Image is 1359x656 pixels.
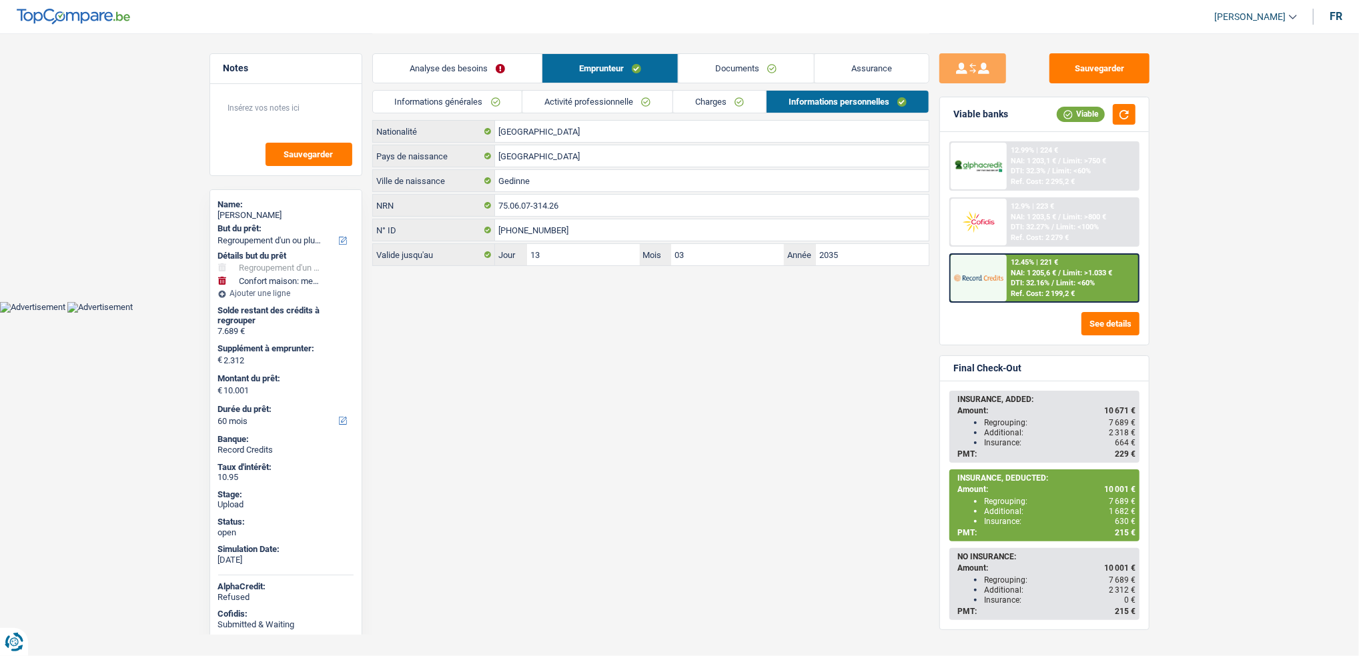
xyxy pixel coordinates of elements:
[957,607,1136,616] div: PMT:
[495,145,929,167] input: Belgique
[984,418,1136,427] div: Regrouping:
[1063,213,1106,221] span: Limit: >800 €
[1109,418,1136,427] span: 7 689 €
[1011,279,1049,287] span: DTI: 32.16%
[954,209,1003,234] img: Cofidis
[1011,177,1075,186] div: Ref. Cost: 2 295,2 €
[218,555,354,565] div: [DATE]
[1052,167,1091,175] span: Limit: <60%
[1011,146,1058,155] div: 12.99% | 224 €
[218,343,351,354] label: Supplément à emprunter:
[218,404,351,415] label: Durée du prêt:
[495,219,929,241] input: 590-1234567-89
[957,563,1136,573] div: Amount:
[1051,223,1054,231] span: /
[1049,53,1150,83] button: Sauvegarder
[767,91,929,113] a: Informations personnelles
[373,121,495,142] label: Nationalité
[284,150,334,159] span: Sauvegarder
[542,54,678,83] a: Emprunteur
[1011,157,1056,165] span: NAI: 1 203,1 €
[223,63,348,74] h5: Notes
[984,507,1136,516] div: Additional:
[1011,258,1058,267] div: 12.45% | 221 €
[67,302,133,313] img: Advertisement
[1011,233,1069,242] div: Ref. Cost: 2 279 €
[1056,279,1095,287] span: Limit: <60%
[984,585,1136,595] div: Additional:
[1011,213,1056,221] span: NAI: 1 203,5 €
[218,527,354,538] div: open
[218,619,354,630] div: Submitted & Waiting
[816,244,929,265] input: AAAA
[218,434,354,445] div: Banque:
[218,289,354,298] div: Ajouter une ligne
[678,54,813,83] a: Documents
[218,210,354,221] div: [PERSON_NAME]
[1063,157,1106,165] span: Limit: >750 €
[984,517,1136,526] div: Insurance:
[218,499,354,510] div: Upload
[1204,6,1297,28] a: [PERSON_NAME]
[1115,449,1136,459] span: 229 €
[373,170,495,191] label: Ville de naissance
[373,219,495,241] label: N° ID
[1056,223,1099,231] span: Limit: <100%
[218,355,223,365] span: €
[218,592,354,603] div: Refused
[218,373,351,384] label: Montant du prêt:
[1058,269,1061,277] span: /
[218,544,354,555] div: Simulation Date:
[1081,312,1140,335] button: See details
[1063,269,1112,277] span: Limit: >1.033 €
[218,609,354,619] div: Cofidis:
[1109,585,1136,595] span: 2 312 €
[373,244,495,265] label: Valide jusqu'au
[373,145,495,167] label: Pays de naissance
[1011,223,1049,231] span: DTI: 32.27%
[957,552,1136,561] div: NO INSURANCE:
[527,244,640,265] input: JJ
[954,159,1003,174] img: AlphaCredit
[1058,213,1061,221] span: /
[957,406,1136,415] div: Amount:
[218,251,354,261] div: Détails but du prêt
[218,305,354,326] div: Solde restant des crédits à regrouper
[1115,517,1136,526] span: 630 €
[957,485,1136,494] div: Amount:
[1058,157,1061,165] span: /
[953,363,1021,374] div: Final Check-Out
[1124,595,1136,605] span: 0 €
[984,575,1136,585] div: Regrouping:
[218,489,354,500] div: Stage:
[1011,202,1054,211] div: 12.9% | 223 €
[218,517,354,527] div: Status:
[671,244,784,265] input: MM
[495,121,929,142] input: Belgique
[218,385,223,396] span: €
[1047,167,1050,175] span: /
[218,581,354,592] div: AlphaCredit:
[1011,167,1045,175] span: DTI: 32.3%
[218,199,354,210] div: Name:
[1104,563,1136,573] span: 10 001 €
[1057,107,1105,121] div: Viable
[1109,507,1136,516] span: 1 682 €
[1051,279,1054,287] span: /
[1104,485,1136,494] span: 10 001 €
[1104,406,1136,415] span: 10 671 €
[218,462,354,473] div: Taux d'intérêt:
[495,244,527,265] label: Jour
[373,91,522,113] a: Informations générales
[218,223,351,234] label: But du prêt:
[218,472,354,483] div: 10.95
[984,438,1136,447] div: Insurance:
[815,54,929,83] a: Assurance
[640,244,672,265] label: Mois
[673,91,766,113] a: Charges
[1109,428,1136,437] span: 2 318 €
[218,326,354,337] div: 7.689 €
[953,109,1008,120] div: Viable banks
[218,445,354,455] div: Record Credits
[957,395,1136,404] div: INSURANCE, ADDED:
